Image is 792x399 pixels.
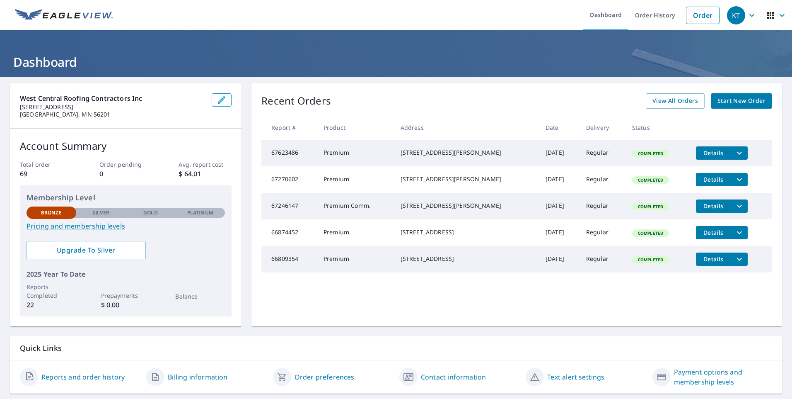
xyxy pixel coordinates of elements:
[633,151,668,156] span: Completed
[711,93,772,109] a: Start New Order
[701,255,726,263] span: Details
[625,115,689,140] th: Status
[20,169,73,179] p: 69
[696,146,731,160] button: detailsBtn-67623486
[580,115,625,140] th: Delivery
[101,291,151,300] p: Prepayments
[401,255,532,263] div: [STREET_ADDRESS]
[261,115,317,140] th: Report #
[539,193,580,219] td: [DATE]
[143,209,157,217] p: Gold
[696,199,731,213] button: detailsBtn-67246147
[317,115,394,140] th: Product
[41,209,62,217] p: Bronze
[317,219,394,246] td: Premium
[261,219,317,246] td: 66874452
[20,103,205,111] p: [STREET_ADDRESS]
[696,173,731,186] button: detailsBtn-67270602
[101,300,151,310] p: $ 0.00
[401,175,532,183] div: [STREET_ADDRESS][PERSON_NAME]
[633,177,668,183] span: Completed
[99,169,152,179] p: 0
[41,372,125,382] a: Reports and order history
[20,160,73,169] p: Total order
[701,149,726,157] span: Details
[27,192,225,203] p: Membership Level
[633,257,668,263] span: Completed
[646,93,705,109] a: View All Orders
[10,54,782,71] h1: Dashboard
[27,282,76,300] p: Reports Completed
[317,140,394,166] td: Premium
[674,367,772,387] a: Payment options and membership levels
[580,246,625,272] td: Regular
[580,219,625,246] td: Regular
[696,226,731,239] button: detailsBtn-66874452
[27,269,225,279] p: 2025 Year To Date
[20,93,205,103] p: West Central Roofing Contractors Inc
[731,199,748,213] button: filesDropdownBtn-67246147
[731,173,748,186] button: filesDropdownBtn-67270602
[401,228,532,236] div: [STREET_ADDRESS]
[295,372,355,382] a: Order preferences
[187,209,213,217] p: Platinum
[92,209,110,217] p: Silver
[99,160,152,169] p: Order pending
[33,246,139,255] span: Upgrade To Silver
[27,221,225,231] a: Pricing and membership levels
[539,246,580,272] td: [DATE]
[168,372,227,382] a: Billing information
[261,166,317,193] td: 67270602
[401,202,532,210] div: [STREET_ADDRESS][PERSON_NAME]
[179,160,232,169] p: Avg. report cost
[696,253,731,266] button: detailsBtn-66809354
[401,148,532,157] div: [STREET_ADDRESS][PERSON_NAME]
[261,193,317,219] td: 67246147
[717,96,765,106] span: Start New Order
[652,96,698,106] span: View All Orders
[727,6,745,24] div: KT
[539,140,580,166] td: [DATE]
[20,111,205,118] p: [GEOGRAPHIC_DATA], MN 56201
[317,193,394,219] td: Premium Comm.
[27,241,146,259] a: Upgrade To Silver
[179,169,232,179] p: $ 64.01
[15,9,113,22] img: EV Logo
[394,115,539,140] th: Address
[20,343,772,353] p: Quick Links
[731,226,748,239] button: filesDropdownBtn-66874452
[580,193,625,219] td: Regular
[580,166,625,193] td: Regular
[701,229,726,236] span: Details
[580,140,625,166] td: Regular
[539,219,580,246] td: [DATE]
[27,300,76,310] p: 22
[421,372,486,382] a: Contact information
[261,140,317,166] td: 67623486
[261,93,331,109] p: Recent Orders
[633,230,668,236] span: Completed
[701,175,726,183] span: Details
[20,139,232,153] p: Account Summary
[317,246,394,272] td: Premium
[731,146,748,160] button: filesDropdownBtn-67623486
[317,166,394,193] td: Premium
[633,204,668,209] span: Completed
[539,166,580,193] td: [DATE]
[731,253,748,266] button: filesDropdownBtn-66809354
[701,202,726,210] span: Details
[175,292,225,301] p: Balance
[686,7,720,24] a: Order
[547,372,604,382] a: Text alert settings
[261,246,317,272] td: 66809354
[539,115,580,140] th: Date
